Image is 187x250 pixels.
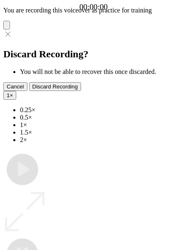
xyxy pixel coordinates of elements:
h2: Discard Recording? [3,49,184,60]
button: Cancel [3,82,27,91]
button: 1× [3,91,16,100]
li: 2× [20,136,184,144]
li: 1.5× [20,129,184,136]
li: 1× [20,121,184,129]
span: 1 [7,92,10,98]
li: 0.25× [20,106,184,114]
p: You are recording this voiceover as practice for training [3,7,184,14]
li: 0.5× [20,114,184,121]
button: Discard Recording [29,82,81,91]
li: You will not be able to recover this once discarded. [20,68,184,76]
a: 00:00:00 [79,2,108,12]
